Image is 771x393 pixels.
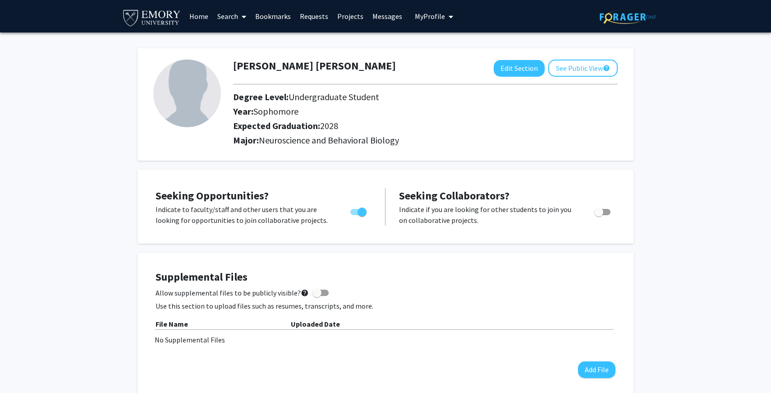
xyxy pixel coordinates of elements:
span: Sophomore [253,106,298,117]
mat-icon: help [603,63,610,74]
a: Bookmarks [251,0,295,32]
span: Seeking Opportunities? [156,189,269,203]
button: Edit Section [494,60,545,77]
h2: Major: [233,135,618,146]
a: Messages [368,0,407,32]
span: My Profile [415,12,445,21]
h4: Supplemental Files [156,271,615,284]
h1: [PERSON_NAME] [PERSON_NAME] [233,60,396,73]
b: File Name [156,319,188,328]
iframe: Chat [7,352,38,386]
span: Seeking Collaborators? [399,189,509,203]
h2: Year: [233,106,577,117]
img: Emory University Logo [122,7,182,28]
b: Uploaded Date [291,319,340,328]
div: Toggle [347,204,372,217]
button: Add File [578,361,615,378]
a: Requests [295,0,333,32]
h2: Expected Graduation: [233,120,577,131]
div: No Supplemental Files [155,334,616,345]
a: Home [185,0,213,32]
span: Allow supplemental files to be publicly visible? [156,287,309,298]
h2: Degree Level: [233,92,577,102]
img: ForagerOne Logo [600,10,656,24]
p: Use this section to upload files such as resumes, transcripts, and more. [156,301,615,311]
span: 2028 [320,120,338,131]
img: Profile Picture [153,60,221,127]
p: Indicate to faculty/staff and other users that you are looking for opportunities to join collabor... [156,204,333,226]
mat-icon: help [301,287,309,298]
button: See Public View [548,60,618,77]
div: Toggle [591,204,615,217]
a: Search [213,0,251,32]
span: Undergraduate Student [289,91,379,102]
span: Neuroscience and Behavioral Biology [259,134,399,146]
p: Indicate if you are looking for other students to join you on collaborative projects. [399,204,577,226]
a: Projects [333,0,368,32]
